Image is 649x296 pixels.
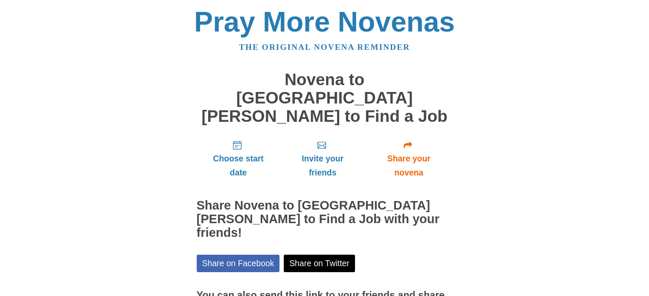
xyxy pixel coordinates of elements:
[284,255,355,272] a: Share on Twitter
[197,255,280,272] a: Share on Facebook
[197,71,453,125] h1: Novena to [GEOGRAPHIC_DATA][PERSON_NAME] to Find a Job
[374,152,444,180] span: Share your novena
[239,43,410,52] a: The original novena reminder
[365,134,453,184] a: Share your novena
[197,199,453,240] h2: Share Novena to [GEOGRAPHIC_DATA][PERSON_NAME] to Find a Job with your friends!
[197,134,280,184] a: Choose start date
[194,6,455,37] a: Pray More Novenas
[205,152,272,180] span: Choose start date
[288,152,356,180] span: Invite your friends
[280,134,365,184] a: Invite your friends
